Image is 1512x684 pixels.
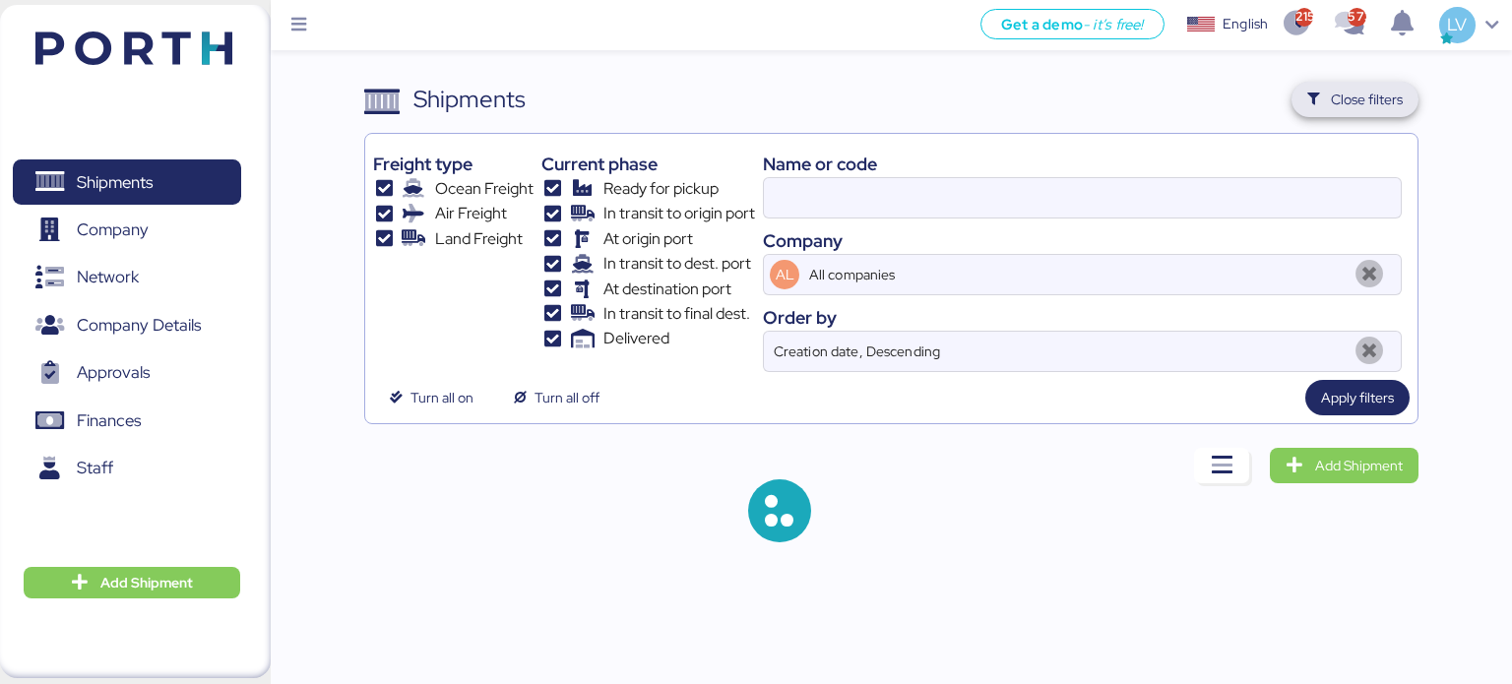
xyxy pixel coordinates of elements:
a: Staff [13,446,241,491]
a: Approvals [13,350,241,396]
a: Company [13,208,241,253]
span: Delivered [603,327,669,350]
span: AL [776,264,794,285]
span: Company [77,216,149,244]
span: Add Shipment [100,571,193,594]
span: At destination port [603,278,731,301]
span: In transit to final dest. [603,302,750,326]
div: English [1223,14,1268,34]
button: Turn all on [373,380,489,415]
div: Shipments [413,82,526,117]
button: Close filters [1291,82,1419,117]
a: Add Shipment [1270,448,1418,483]
span: Apply filters [1321,386,1394,409]
a: Company Details [13,303,241,348]
button: Apply filters [1305,380,1410,415]
span: In transit to origin port [603,202,755,225]
span: LV [1447,12,1467,37]
span: Close filters [1331,88,1403,111]
span: At origin port [603,227,693,251]
div: Company [763,227,1402,254]
button: Menu [283,9,316,42]
div: Freight type [373,151,534,177]
a: Network [13,255,241,300]
button: Add Shipment [24,567,240,598]
a: Shipments [13,159,241,205]
span: Air Freight [435,202,507,225]
span: Shipments [77,168,153,197]
input: AL [805,255,1346,294]
div: Order by [763,304,1402,331]
span: Land Freight [435,227,523,251]
a: Finances [13,399,241,444]
span: Network [77,263,139,291]
span: Approvals [77,358,150,387]
span: Turn all off [535,386,599,409]
span: Finances [77,406,141,435]
div: Current phase [541,151,755,177]
span: Company Details [77,311,201,340]
span: Add Shipment [1315,454,1403,477]
span: Turn all on [410,386,473,409]
span: Ready for pickup [603,177,719,201]
button: Turn all off [497,380,615,415]
span: Ocean Freight [435,177,534,201]
span: Staff [77,454,113,482]
div: Name or code [763,151,1402,177]
span: In transit to dest. port [603,252,751,276]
